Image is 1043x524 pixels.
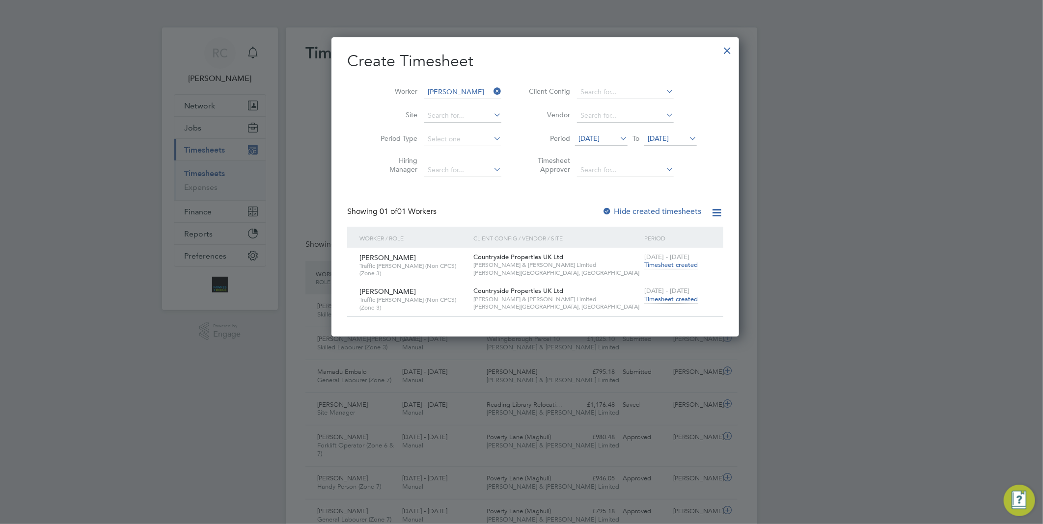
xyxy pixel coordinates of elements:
[1004,485,1035,516] button: Engage Resource Center
[373,87,417,96] label: Worker
[359,253,416,262] span: [PERSON_NAME]
[645,287,690,295] span: [DATE] - [DATE]
[645,253,690,261] span: [DATE] - [DATE]
[373,156,417,174] label: Hiring Manager
[347,51,723,72] h2: Create Timesheet
[380,207,437,216] span: 01 Workers
[473,253,563,261] span: Countryside Properties UK Ltd
[373,134,417,143] label: Period Type
[473,303,639,311] span: [PERSON_NAME][GEOGRAPHIC_DATA], [GEOGRAPHIC_DATA]
[357,227,471,249] div: Worker / Role
[347,207,439,217] div: Showing
[577,109,674,123] input: Search for...
[577,163,674,177] input: Search for...
[526,110,570,119] label: Vendor
[424,132,501,146] input: Select one
[380,207,397,216] span: 01 of
[602,207,702,216] label: Hide created timesheets
[526,87,570,96] label: Client Config
[424,85,501,99] input: Search for...
[645,261,698,269] span: Timesheet created
[645,295,698,304] span: Timesheet created
[642,227,714,249] div: Period
[473,295,639,303] span: [PERSON_NAME] & [PERSON_NAME] Limited
[577,85,674,99] input: Search for...
[473,269,639,277] span: [PERSON_NAME][GEOGRAPHIC_DATA], [GEOGRAPHIC_DATA]
[359,287,416,296] span: [PERSON_NAME]
[526,134,570,143] label: Period
[424,163,501,177] input: Search for...
[648,134,669,143] span: [DATE]
[373,110,417,119] label: Site
[359,262,466,277] span: Traffic [PERSON_NAME] (Non CPCS) (Zone 3)
[630,132,642,145] span: To
[424,109,501,123] input: Search for...
[359,296,466,311] span: Traffic [PERSON_NAME] (Non CPCS) (Zone 3)
[526,156,570,174] label: Timesheet Approver
[473,261,639,269] span: [PERSON_NAME] & [PERSON_NAME] Limited
[471,227,642,249] div: Client Config / Vendor / Site
[473,287,563,295] span: Countryside Properties UK Ltd
[578,134,600,143] span: [DATE]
